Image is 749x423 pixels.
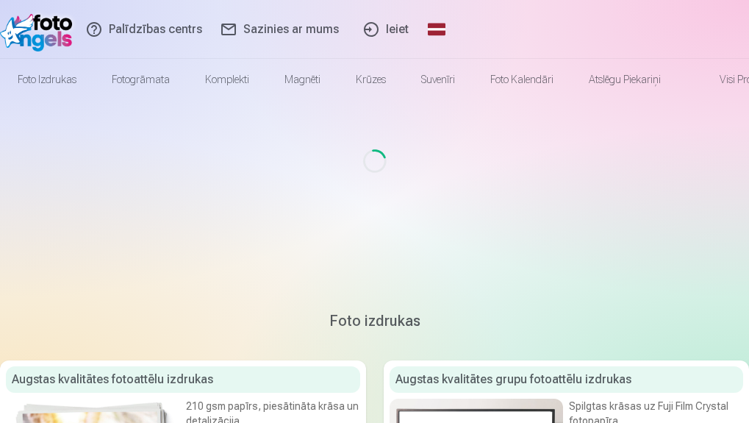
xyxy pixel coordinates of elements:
a: Magnēti [267,59,338,100]
a: Krūzes [338,59,404,100]
div: Augstas kvalitātes grupu fotoattēlu izdrukas [390,366,744,393]
a: Fotogrāmata [94,59,187,100]
a: Suvenīri [404,59,473,100]
a: Komplekti [187,59,267,100]
div: Augstas kvalitātes fotoattēlu izdrukas [6,366,360,393]
a: Global [420,9,453,50]
a: Foto kalendāri [473,59,571,100]
h3: Foto izdrukas [12,310,737,331]
a: Atslēgu piekariņi [571,59,678,100]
